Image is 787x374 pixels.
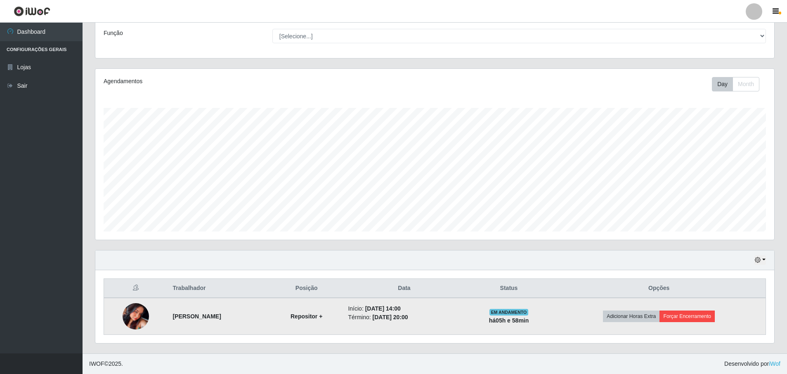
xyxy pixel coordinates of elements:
button: Month [733,77,759,91]
a: iWof [769,360,780,367]
th: Opções [552,279,766,298]
li: Término: [348,313,460,322]
span: IWOF [89,360,104,367]
time: [DATE] 14:00 [365,305,401,312]
img: 1755202513663.jpeg [123,303,149,330]
th: Status [466,279,553,298]
div: Agendamentos [104,77,372,86]
span: © 2025 . [89,360,123,368]
button: Adicionar Horas Extra [603,311,659,322]
strong: há 05 h e 58 min [489,317,529,324]
th: Posição [270,279,343,298]
strong: [PERSON_NAME] [173,313,221,320]
button: Forçar Encerramento [659,311,715,322]
th: Trabalhador [168,279,270,298]
img: CoreUI Logo [14,6,50,16]
div: First group [712,77,759,91]
span: Desenvolvido por [724,360,780,368]
div: Toolbar with button groups [712,77,766,91]
label: Função [104,29,123,37]
span: EM ANDAMENTO [489,309,529,316]
time: [DATE] 20:00 [373,314,408,320]
li: Início: [348,304,460,313]
strong: Repositor + [291,313,322,320]
button: Day [712,77,733,91]
th: Data [343,279,465,298]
